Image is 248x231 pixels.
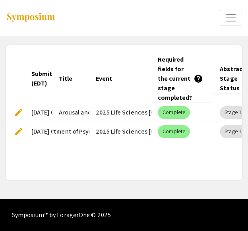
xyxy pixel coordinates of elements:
mat-cell: [DATE] 04:55pm [25,122,52,141]
span: edit [14,108,23,117]
iframe: Chat [6,195,34,225]
div: Symposium™ by ForagerOne © 2025 [12,199,111,231]
span: edit [14,127,23,136]
mat-icon: help [194,74,203,83]
img: Symposium by ForagerOne [6,12,56,23]
div: Title [59,74,79,83]
div: Title [59,74,72,83]
div: Event [96,74,112,83]
div: Required fields for the current stage completed?help [158,55,210,103]
div: Event [96,74,119,83]
mat-cell: [DATE] 07:18pm [25,103,52,122]
mat-chip: Complete [158,106,190,119]
button: Expand or Collapse Menu [220,10,242,26]
mat-chip: Complete [158,125,190,138]
div: Submitted At (EDT) [31,69,77,88]
mat-cell: 2025 Life Sciences [GEOGRAPHIC_DATA][US_STATE] STEM Undergraduate Symposium [89,103,151,122]
div: Required fields for the current stage completed? [158,55,203,103]
div: Submitted At (EDT) [31,69,70,88]
mat-cell: 2025 Life Sciences [GEOGRAPHIC_DATA][US_STATE] STEM Undergraduate Symposium [89,122,151,141]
